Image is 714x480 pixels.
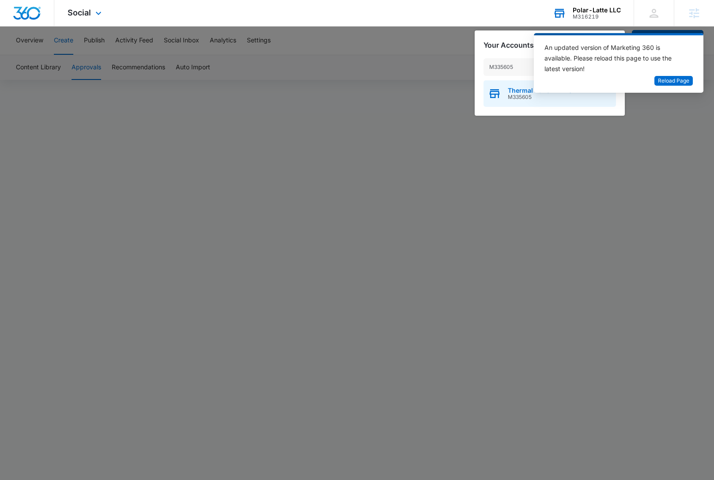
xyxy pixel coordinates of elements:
[484,80,616,107] button: Thermal Touch HVACM335605
[658,77,689,85] span: Reload Page
[544,42,682,74] div: An updated version of Marketing 360 is available. Please reload this page to use the latest version!
[508,87,572,94] span: Thermal Touch HVAC
[573,7,621,14] div: account name
[68,8,91,17] span: Social
[654,76,693,86] button: Reload Page
[484,41,534,49] h2: Your Accounts
[508,94,572,100] span: M335605
[484,58,616,76] input: Search Accounts
[573,14,621,20] div: account id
